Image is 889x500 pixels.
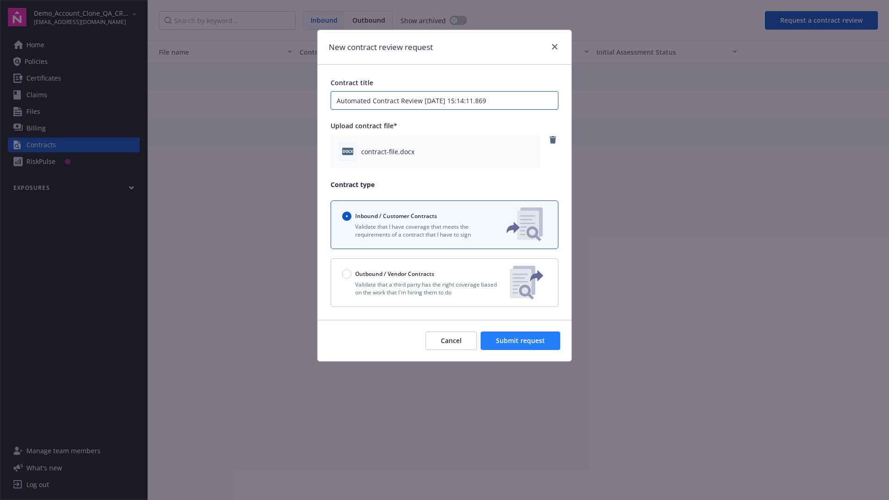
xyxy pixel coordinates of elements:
a: close [549,41,560,52]
p: Validate that I have coverage that meets the requirements of a contract that I have to sign [342,223,491,238]
button: Submit request [481,331,560,350]
input: Inbound / Customer Contracts [342,212,351,221]
p: Validate that a third party has the right coverage based on the work that I'm hiring them to do [342,281,502,296]
button: Outbound / Vendor ContractsValidate that a third party has the right coverage based on the work t... [331,258,558,307]
span: Upload contract file* [331,121,397,130]
span: Submit request [496,336,545,345]
input: Enter a title for this contract [331,91,558,110]
span: Outbound / Vendor Contracts [355,270,434,278]
span: Contract title [331,78,373,87]
a: remove [547,134,558,145]
button: Cancel [426,331,477,350]
span: contract-file.docx [361,147,414,156]
span: Cancel [441,336,462,345]
span: docx [342,148,353,155]
h1: New contract review request [329,41,433,53]
input: Outbound / Vendor Contracts [342,269,351,279]
p: Contract type [331,180,558,189]
span: Inbound / Customer Contracts [355,212,437,220]
button: Inbound / Customer ContractsValidate that I have coverage that meets the requirements of a contra... [331,200,558,249]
